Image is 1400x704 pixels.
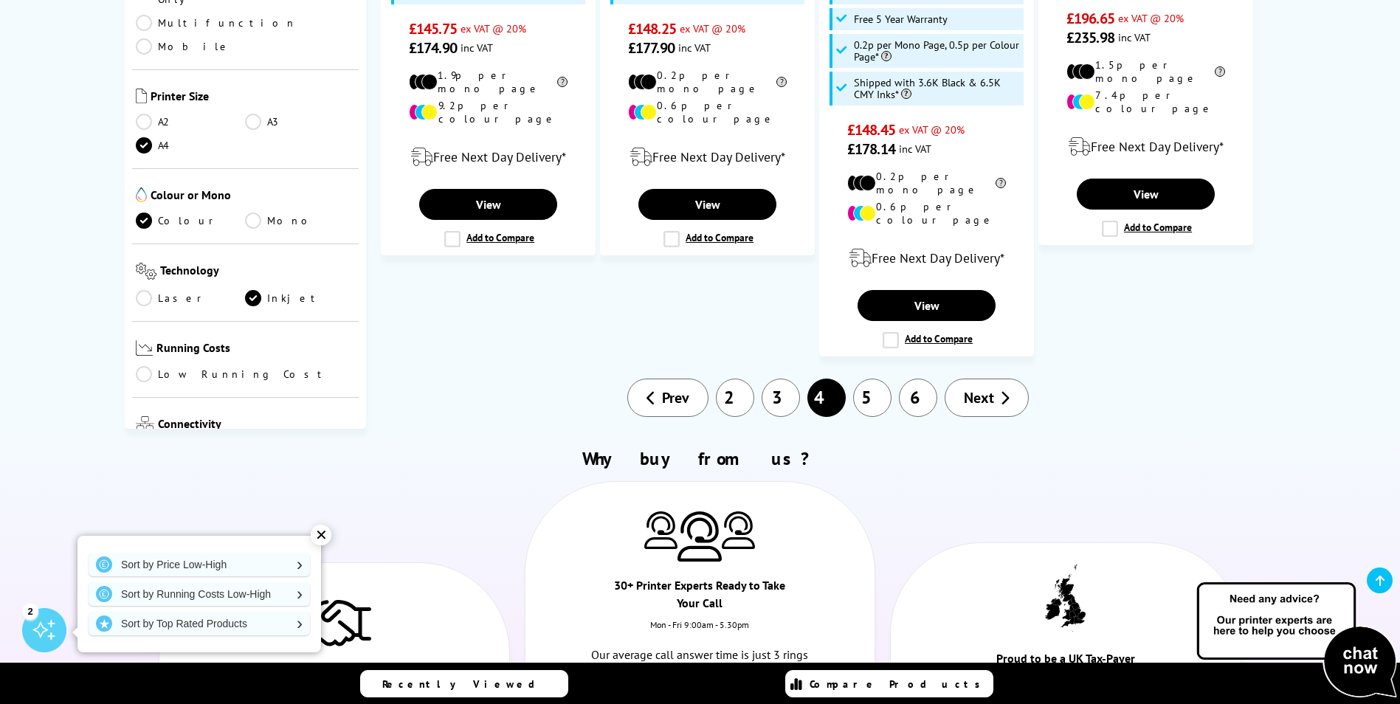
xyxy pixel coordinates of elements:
[810,677,988,691] span: Compare Products
[461,41,493,55] span: inc VAT
[722,511,755,549] img: Printer Experts
[827,238,1026,279] div: modal_delivery
[945,379,1029,417] a: Next
[1066,9,1114,28] span: £196.65
[136,187,147,202] img: Colour or Mono
[1102,221,1192,237] label: Add to Compare
[1046,126,1245,168] div: modal_delivery
[136,340,154,356] img: Running Costs
[628,99,787,125] li: 0.6p per colour page
[245,213,355,229] a: Mono
[964,388,994,407] span: Next
[854,13,948,25] span: Free 5 Year Warranty
[899,122,965,137] span: ex VAT @ 20%
[1066,28,1114,47] span: £235.98
[1118,30,1151,44] span: inc VAT
[297,593,371,652] img: Trusted Service
[409,69,568,95] li: 1.9p per mono page
[245,290,355,306] a: Inkjet
[136,263,157,280] img: Technology
[136,15,297,31] a: Multifunction
[638,189,776,220] a: View
[644,511,677,549] img: Printer Experts
[89,582,310,606] a: Sort by Running Costs Low-High
[156,340,355,359] span: Running Costs
[628,38,675,58] span: £177.90
[136,137,246,153] a: A4
[716,379,754,417] a: 2
[899,379,937,417] a: 6
[389,137,587,178] div: modal_delivery
[89,553,310,576] a: Sort by Price Low-High
[578,645,823,665] p: Our average call answer time is just 3 rings
[762,379,800,417] a: 3
[419,189,556,220] a: View
[680,21,745,35] span: ex VAT @ 20%
[22,603,38,619] div: 2
[360,670,568,697] a: Recently Viewed
[847,139,895,159] span: £178.14
[89,612,310,635] a: Sort by Top Rated Products
[883,332,973,348] label: Add to Compare
[1077,179,1214,210] a: View
[136,366,356,382] a: Low Running Cost
[854,77,1021,100] span: Shipped with 3.6K Black & 6.5K CMY Inks*
[151,187,356,205] span: Colour or Mono
[409,99,568,125] li: 9.2p per colour page
[1066,58,1225,85] li: 1.5p per mono page
[663,231,754,247] label: Add to Compare
[1118,11,1184,25] span: ex VAT @ 20%
[1045,564,1086,632] img: UK tax payer
[978,649,1153,674] div: Proud to be a UK Tax-Payer
[628,19,676,38] span: £148.25
[160,263,355,283] span: Technology
[311,525,331,545] div: ✕
[847,120,895,139] span: £148.45
[628,69,787,95] li: 0.2p per mono page
[382,677,550,691] span: Recently Viewed
[1193,580,1400,701] img: Open Live Chat window
[151,89,356,106] span: Printer Size
[136,89,147,103] img: Printer Size
[854,39,1021,63] span: 0.2p per Mono Page, 0.5p per Colour Page*
[136,38,246,55] a: Mobile
[245,114,355,130] a: A3
[853,379,892,417] a: 5
[608,137,807,178] div: modal_delivery
[461,21,526,35] span: ex VAT @ 20%
[409,38,457,58] span: £174.90
[136,114,246,130] a: A2
[627,379,708,417] a: Prev
[136,416,154,431] img: Connectivity
[678,41,711,55] span: inc VAT
[613,576,787,619] div: 30+ Printer Experts Ready to Take Your Call
[158,416,356,434] span: Connectivity
[662,388,689,407] span: Prev
[136,213,246,229] a: Colour
[785,670,993,697] a: Compare Products
[899,142,931,156] span: inc VAT
[136,290,246,306] a: Laser
[858,290,995,321] a: View
[525,619,875,645] div: Mon - Fri 9:00am - 5.30pm
[1066,89,1225,115] li: 7.4p per colour page
[847,170,1006,196] li: 0.2p per mono page
[151,447,1248,470] h2: Why buy from us?
[444,231,534,247] label: Add to Compare
[409,19,457,38] span: £145.75
[847,200,1006,227] li: 0.6p per colour page
[677,511,722,562] img: Printer Experts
